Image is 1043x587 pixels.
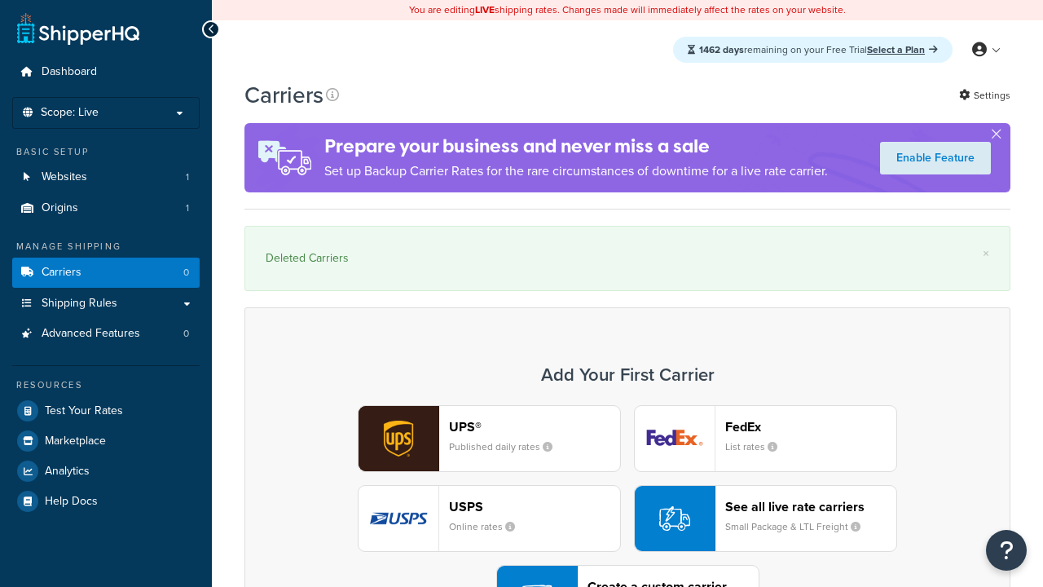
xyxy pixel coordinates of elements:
[42,170,87,184] span: Websites
[12,193,200,223] li: Origins
[449,499,620,514] header: USPS
[634,405,897,472] button: fedEx logoFedExList rates
[41,106,99,120] span: Scope: Live
[12,289,200,319] a: Shipping Rules
[659,503,690,534] img: icon-carrier-liverate-becf4550.svg
[183,327,189,341] span: 0
[449,419,620,435] header: UPS®
[635,406,715,471] img: fedEx logo
[725,419,896,435] header: FedEx
[42,201,78,215] span: Origins
[358,485,621,552] button: usps logoUSPSOnline rates
[959,84,1010,107] a: Settings
[12,426,200,456] a: Marketplace
[42,327,140,341] span: Advanced Features
[699,42,744,57] strong: 1462 days
[324,133,828,160] h4: Prepare your business and never miss a sale
[42,297,117,311] span: Shipping Rules
[449,519,528,534] small: Online rates
[725,499,896,514] header: See all live rate carriers
[880,142,991,174] a: Enable Feature
[266,247,989,270] div: Deleted Carriers
[42,266,81,280] span: Carriers
[673,37,953,63] div: remaining on your Free Trial
[12,240,200,254] div: Manage Shipping
[12,145,200,159] div: Basic Setup
[17,12,139,45] a: ShipperHQ Home
[186,170,189,184] span: 1
[12,396,200,426] a: Test Your Rates
[983,247,989,260] a: ×
[449,439,566,454] small: Published daily rates
[12,457,200,486] a: Analytics
[262,365,993,385] h3: Add Your First Carrier
[42,65,97,79] span: Dashboard
[12,258,200,288] li: Carriers
[12,162,200,192] li: Websites
[359,486,438,551] img: usps logo
[244,79,323,111] h1: Carriers
[725,439,790,454] small: List rates
[12,319,200,349] li: Advanced Features
[244,123,324,192] img: ad-rules-rateshop-fe6ec290ccb7230408bd80ed9643f0289d75e0ffd9eb532fc0e269fcd187b520.png
[186,201,189,215] span: 1
[12,258,200,288] a: Carriers 0
[634,485,897,552] button: See all live rate carriersSmall Package & LTL Freight
[45,495,98,509] span: Help Docs
[12,487,200,516] a: Help Docs
[359,406,438,471] img: ups logo
[12,162,200,192] a: Websites 1
[986,530,1027,571] button: Open Resource Center
[45,404,123,418] span: Test Your Rates
[12,319,200,349] a: Advanced Features 0
[12,57,200,87] a: Dashboard
[12,378,200,392] div: Resources
[12,193,200,223] a: Origins 1
[725,519,874,534] small: Small Package & LTL Freight
[324,160,828,183] p: Set up Backup Carrier Rates for the rare circumstances of downtime for a live rate carrier.
[475,2,495,17] b: LIVE
[45,435,106,448] span: Marketplace
[358,405,621,472] button: ups logoUPS®Published daily rates
[183,266,189,280] span: 0
[867,42,938,57] a: Select a Plan
[45,465,90,479] span: Analytics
